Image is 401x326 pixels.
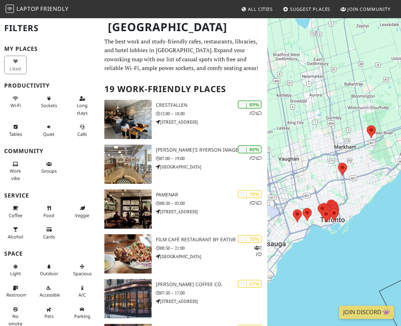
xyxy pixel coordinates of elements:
button: Tables [4,121,27,140]
h3: Crestfallen [156,102,267,108]
button: Accessible [37,282,60,301]
span: Long stays [77,102,88,116]
h3: [PERSON_NAME]'s Ryerson Image Arts [156,147,267,153]
span: Credit cards [43,234,55,240]
span: Group tables [41,168,57,174]
p: [GEOGRAPHIC_DATA] [156,164,267,170]
h3: Space [4,250,96,257]
span: Accessible [40,292,61,298]
span: Coffee [9,212,22,219]
img: Pamenar [104,189,152,229]
img: Crestfallen [104,100,152,139]
button: Veggie [71,202,94,221]
button: Cards [37,224,60,242]
button: Food [37,202,60,221]
img: Balzac's Ryerson Image Arts [104,145,152,184]
button: Quiet [37,121,60,140]
h2: 19 Work-Friendly Places [104,78,263,100]
a: Join Community [338,3,393,15]
p: 08:30 – 02:00 [156,200,267,207]
button: Alcohol [4,224,27,242]
a: Pamenar | 78% 11 Pamenar 08:30 – 02:00 [STREET_ADDRESS] [100,189,267,229]
h3: [PERSON_NAME] Coffee Co. [156,282,267,287]
span: Friendly [40,5,68,13]
h3: Community [4,148,96,154]
a: Dineen Coffee Co. | 67% [PERSON_NAME] Coffee Co. 07:30 – 17:00 [STREET_ADDRESS] [100,279,267,318]
div: | 78% [238,190,262,198]
span: Stable Wi-Fi [11,102,21,109]
span: Join Community [347,6,390,12]
span: Air conditioned [78,292,86,298]
div: | 70% [238,235,262,243]
p: 07:30 – 17:00 [156,290,267,296]
button: Calls [71,121,94,140]
img: LaptopFriendly [6,5,14,13]
h3: Pamenar [156,192,267,198]
span: Spacious [73,270,92,277]
p: 08:30 – 21:00 [156,245,267,251]
button: Wi-Fi [4,93,27,111]
p: 1 1 [249,110,262,117]
h3: My Places [4,46,96,52]
span: Work-friendly tables [9,131,22,137]
button: Parking [71,304,94,322]
span: Parking [74,313,90,319]
span: Video/audio calls [77,131,87,137]
div: | 80% [238,145,262,153]
span: Restroom [6,292,27,298]
p: [GEOGRAPHIC_DATA] [156,253,267,260]
a: Balzac's Ryerson Image Arts | 80% 11 [PERSON_NAME]'s Ryerson Image Arts 07:00 – 19:00 [GEOGRAPHIC... [100,145,267,184]
a: Film Café Restaurant by Eative | 70% 21 Film Café Restaurant by Eative 08:30 – 21:00 [GEOGRAPHIC_... [100,234,267,273]
h2: Filters [4,18,96,39]
span: Alcohol [8,234,23,240]
p: 12:00 – 18:00 [156,110,267,117]
button: A/C [71,282,94,301]
button: Pets [37,304,60,322]
p: 07:00 – 19:00 [156,155,267,162]
span: Power sockets [41,102,57,109]
span: All Cities [248,6,273,12]
a: All Cities [238,3,276,15]
p: 2 1 [254,244,262,258]
button: Restroom [4,282,27,301]
a: Join Discord 👾 [339,306,394,319]
button: Long stays [71,93,94,118]
span: Suggest Places [290,6,331,12]
a: LaptopFriendly LaptopFriendly [6,3,69,15]
button: Outdoor [37,261,60,279]
span: Veggie [75,212,89,219]
button: Groups [37,158,60,177]
span: Outdoor area [40,270,58,277]
span: Natural light [10,270,21,277]
span: Food [43,212,54,219]
h3: Service [4,192,96,199]
img: Film Café Restaurant by Eative [104,234,152,273]
button: Work vibe [4,158,27,184]
button: Spacious [71,261,94,279]
h1: [GEOGRAPHIC_DATA] [102,18,266,37]
div: | 89% [238,100,262,109]
a: Crestfallen | 89% 11 Crestfallen 12:00 – 18:00 [STREET_ADDRESS] [100,100,267,139]
p: [STREET_ADDRESS] [156,119,267,125]
button: Coffee [4,202,27,221]
h3: Film Café Restaurant by Eative [156,237,267,243]
button: Light [4,261,27,279]
p: 1 1 [249,200,262,206]
img: Dineen Coffee Co. [104,279,152,318]
span: People working [10,168,21,181]
p: 1 1 [249,155,262,161]
h3: Productivity [4,82,96,89]
span: Laptop [16,5,39,13]
span: Pet friendly [44,313,54,319]
div: | 67% [238,280,262,288]
p: [STREET_ADDRESS] [156,208,267,215]
button: Sockets [37,93,60,111]
a: Suggest Places [280,3,333,15]
p: [STREET_ADDRESS] [156,298,267,305]
p: The best work and study-friendly cafes, restaurants, libraries, and hotel lobbies in [GEOGRAPHIC_... [104,37,263,73]
span: Quiet [43,131,55,137]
